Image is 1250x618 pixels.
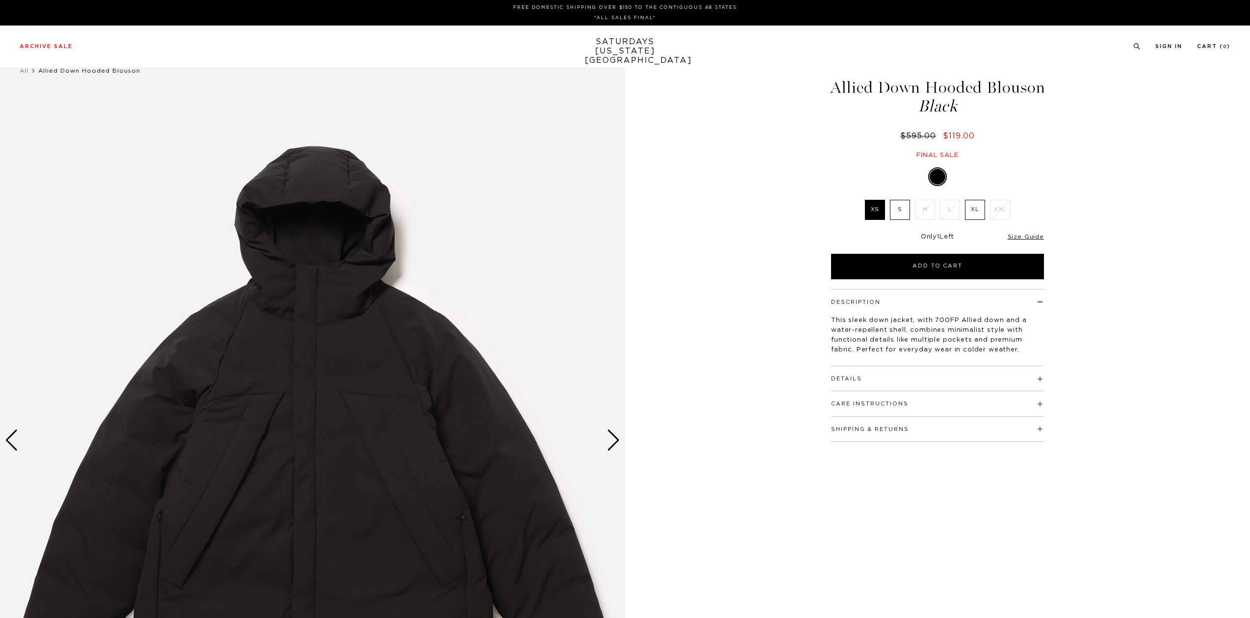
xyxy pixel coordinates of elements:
a: Cart (0) [1197,44,1230,49]
label: S [890,200,910,220]
a: Archive Sale [20,44,73,49]
a: Size Guide [1008,234,1044,240]
a: All [20,68,28,74]
div: Final sale [830,151,1045,160]
p: *ALL SALES FINAL* [24,14,1226,22]
label: XL [965,200,985,220]
span: $119.00 [943,132,975,140]
button: Add to Cart [831,254,1044,279]
button: Care Instructions [831,401,909,406]
a: Sign In [1155,44,1182,49]
label: XS [865,200,885,220]
a: SATURDAYS[US_STATE][GEOGRAPHIC_DATA] [585,37,666,65]
p: This sleek down jacket, with 700FP Allied down and a water-repellent shell, combines minimalist s... [831,316,1044,355]
div: Next slide [607,430,620,451]
span: Allied Down Hooded Blouson [38,68,140,74]
h1: Allied Down Hooded Blouson [830,80,1045,114]
button: Shipping & Returns [831,427,909,432]
span: 1 [937,234,939,240]
del: $595.00 [900,132,940,140]
div: Previous slide [5,430,18,451]
button: Description [831,299,881,305]
small: 0 [1223,45,1227,49]
p: FREE DOMESTIC SHIPPING OVER $150 TO THE CONTIGUOUS 48 STATES [24,4,1226,11]
div: Only Left [831,233,1044,242]
button: Details [831,376,862,381]
span: Black [830,98,1045,114]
